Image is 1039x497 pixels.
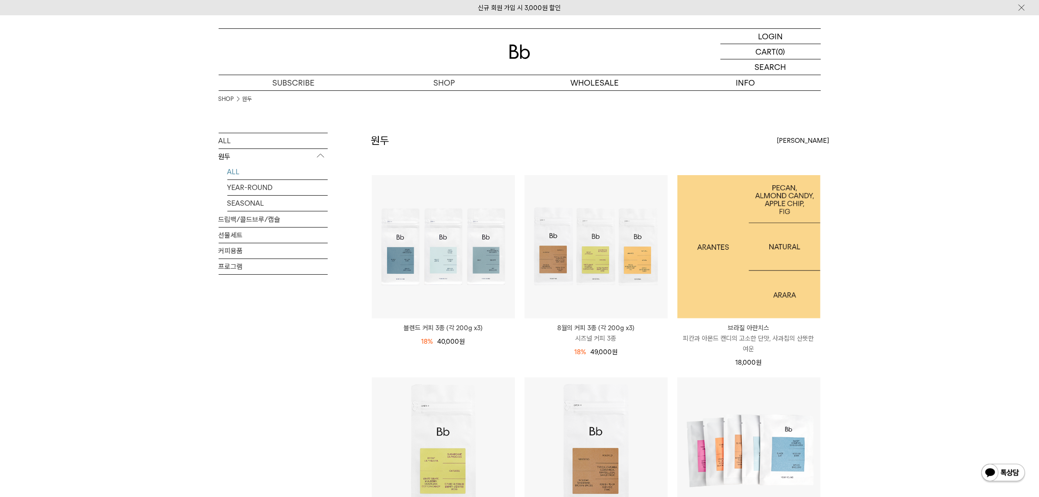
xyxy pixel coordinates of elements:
a: ALL [227,164,328,179]
a: SUBSCRIBE [219,75,369,90]
span: [PERSON_NAME] [777,135,830,146]
span: 원 [459,338,465,345]
p: 시즈널 커피 3종 [525,333,668,344]
p: CART [756,44,776,59]
p: WHOLESALE [520,75,670,90]
a: LOGIN [720,29,821,44]
a: 브라질 아란치스 피칸과 아몬드 캔디의 고소한 단맛, 사과칩의 산뜻한 여운 [677,323,820,354]
a: 블렌드 커피 3종 (각 200g x3) [372,323,515,333]
p: 8월의 커피 3종 (각 200g x3) [525,323,668,333]
p: (0) [776,44,785,59]
a: 원두 [243,95,252,104]
p: LOGIN [758,29,783,44]
a: YEAR-ROUND [227,180,328,195]
span: 49,000 [590,348,617,356]
a: 프로그램 [219,259,328,274]
img: 로고 [509,45,530,59]
a: 선물세트 [219,228,328,243]
p: SEARCH [755,59,786,75]
h2: 원두 [371,133,390,148]
a: 8월의 커피 3종 (각 200g x3) 시즈널 커피 3종 [525,323,668,344]
p: INFO [670,75,821,90]
a: 드립백/콜드브루/캡슐 [219,212,328,227]
a: SHOP [219,95,234,104]
a: CART (0) [720,44,821,59]
span: 원 [756,359,762,366]
div: 18% [422,336,433,347]
a: SHOP [369,75,520,90]
p: 원두 [219,149,328,165]
img: 블렌드 커피 3종 (각 200g x3) [372,175,515,318]
span: 18,000 [736,359,762,366]
img: 1000000483_add2_079.jpg [677,175,820,318]
p: 피칸과 아몬드 캔디의 고소한 단맛, 사과칩의 산뜻한 여운 [677,333,820,354]
a: 커피용품 [219,243,328,259]
a: SEASONAL [227,196,328,211]
img: 8월의 커피 3종 (각 200g x3) [525,175,668,318]
p: 브라질 아란치스 [677,323,820,333]
span: 40,000 [438,338,465,345]
a: ALL [219,133,328,148]
div: 18% [574,347,586,357]
span: 원 [612,348,617,356]
img: 카카오톡 채널 1:1 채팅 버튼 [981,463,1026,484]
a: 신규 회원 가입 시 3,000원 할인 [478,4,561,12]
a: 브라질 아란치스 [677,175,820,318]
